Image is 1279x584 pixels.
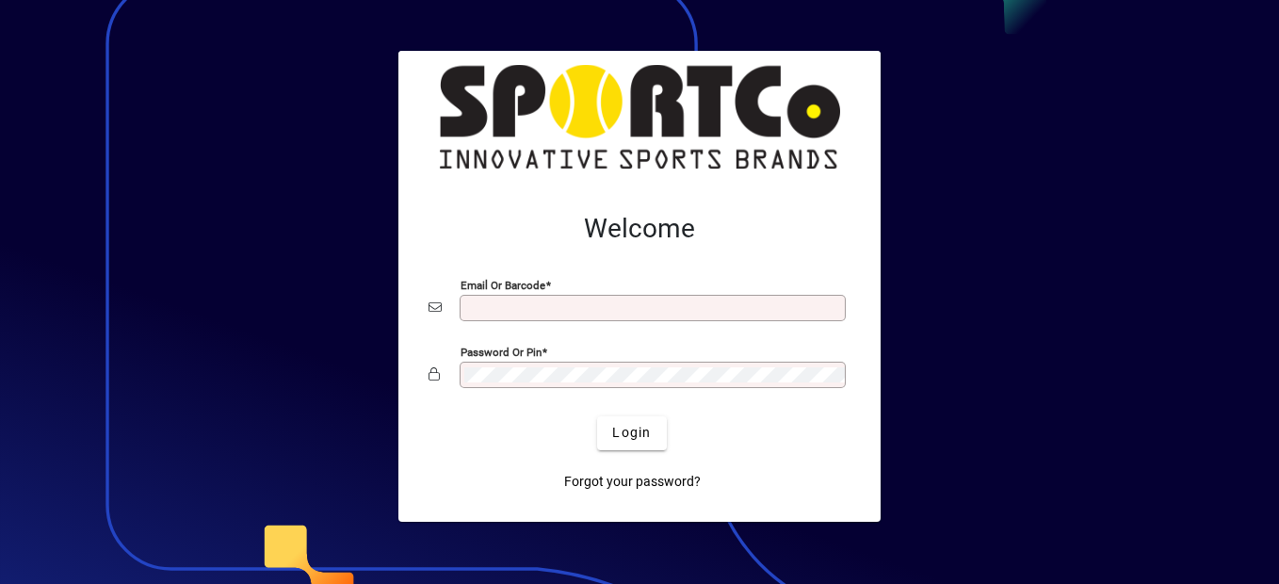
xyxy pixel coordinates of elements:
span: Forgot your password? [564,472,701,492]
h2: Welcome [429,213,850,245]
mat-label: Password or Pin [461,345,542,358]
span: Login [612,423,651,443]
button: Login [597,416,666,450]
mat-label: Email or Barcode [461,278,545,291]
a: Forgot your password? [557,465,708,499]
